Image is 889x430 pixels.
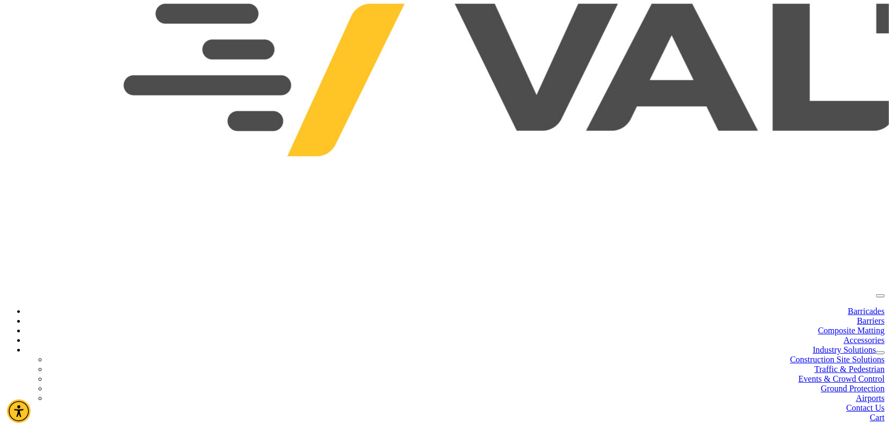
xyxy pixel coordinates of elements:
[844,336,885,345] a: Accessories
[818,326,885,335] a: Composite Matting
[790,355,885,364] a: Construction Site Solutions
[799,374,885,383] a: Events & Crowd Control
[821,384,885,393] a: Ground Protection
[876,294,885,297] button: menu toggle
[870,413,885,422] a: Cart
[7,399,31,423] div: Accessibility Menu
[814,365,885,374] a: Traffic & Pedestrian
[846,403,885,412] a: Contact Us
[848,307,885,316] a: Barricades
[856,393,885,403] a: Airports
[857,316,885,325] a: Barriers
[876,351,885,354] button: dropdown toggle
[813,345,876,354] a: Industry Solutions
